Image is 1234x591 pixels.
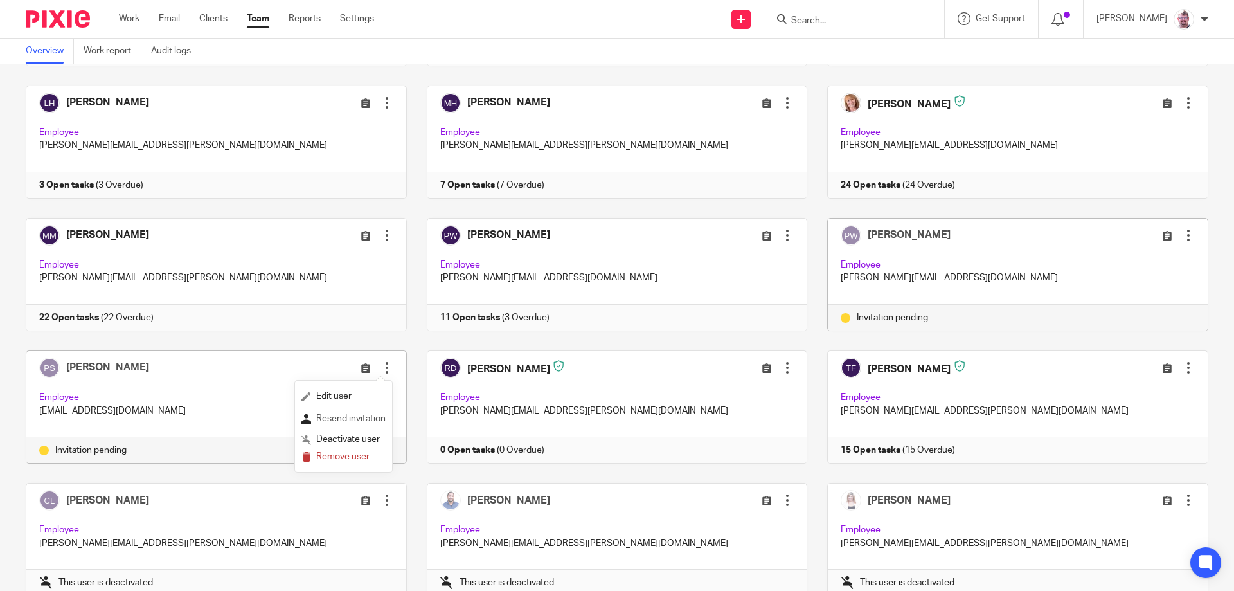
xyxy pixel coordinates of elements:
[301,410,386,429] a: Resend invitation
[66,362,149,372] span: [PERSON_NAME]
[84,39,141,64] a: Work report
[151,39,201,64] a: Audit logs
[26,10,90,28] img: Pixie
[26,39,74,64] a: Overview
[39,358,60,378] img: svg%3E
[340,12,374,25] a: Settings
[841,259,1195,271] p: Employee
[247,12,269,25] a: Team
[316,452,370,461] span: Remove user
[199,12,228,25] a: Clients
[39,391,393,404] p: Employee
[289,12,321,25] a: Reports
[39,444,393,457] div: Invitation pending
[316,414,386,423] span: Resend invitation
[868,230,951,240] span: [PERSON_NAME]
[301,449,386,466] button: Remove user
[119,12,139,25] a: Work
[159,12,180,25] a: Email
[316,392,352,401] span: Edit user
[301,387,386,406] a: Edit user
[39,405,393,417] p: [EMAIL_ADDRESS][DOMAIN_NAME]
[790,15,906,27] input: Search
[1174,9,1194,30] img: KD3.png
[976,14,1025,23] span: Get Support
[301,432,386,448] button: Deactivate user
[841,271,1195,284] p: [PERSON_NAME][EMAIL_ADDRESS][DOMAIN_NAME]
[841,311,1195,324] div: Invitation pending
[1096,12,1167,25] p: [PERSON_NAME]
[316,435,380,444] span: Deactivate user
[841,225,861,246] img: svg%3E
